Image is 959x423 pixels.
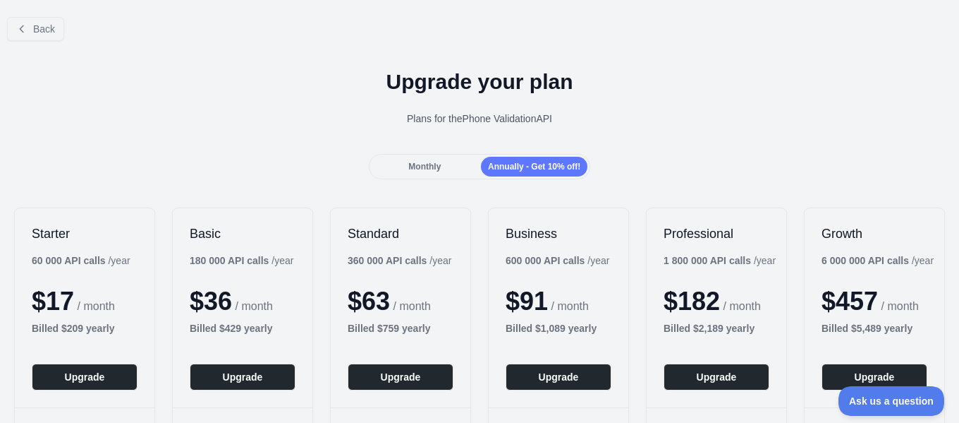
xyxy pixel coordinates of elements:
h2: Professional [664,225,769,242]
h2: Business [506,225,611,242]
span: Monthly [408,162,441,172]
h2: Standard [348,225,453,242]
h2: Growth [821,225,927,242]
iframe: Toggle Customer Support [838,386,945,416]
span: Annually - Get 10% off! [488,162,580,172]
